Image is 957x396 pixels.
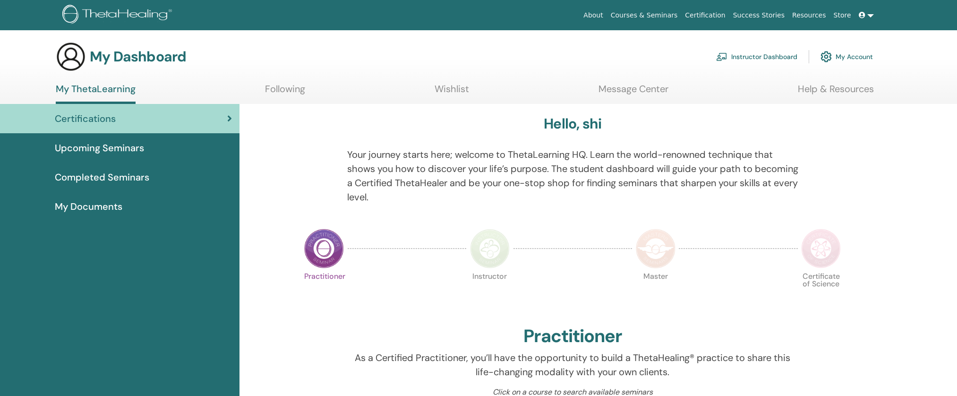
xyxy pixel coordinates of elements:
[347,351,798,379] p: As a Certified Practitioner, you’ll have the opportunity to build a ThetaHealing® practice to sha...
[304,273,344,312] p: Practitioner
[56,83,136,104] a: My ThetaLearning
[788,7,830,24] a: Resources
[801,273,841,312] p: Certificate of Science
[830,7,855,24] a: Store
[607,7,682,24] a: Courses & Seminars
[347,147,798,204] p: Your journey starts here; welcome to ThetaLearning HQ. Learn the world-renowned technique that sh...
[55,112,116,126] span: Certifications
[265,83,305,102] a: Following
[304,229,344,268] img: Practitioner
[435,83,469,102] a: Wishlist
[716,46,797,67] a: Instructor Dashboard
[580,7,607,24] a: About
[798,83,874,102] a: Help & Resources
[729,7,788,24] a: Success Stories
[470,273,510,312] p: Instructor
[636,229,675,268] img: Master
[55,199,122,214] span: My Documents
[636,273,675,312] p: Master
[598,83,668,102] a: Message Center
[90,48,186,65] h3: My Dashboard
[55,141,144,155] span: Upcoming Seminars
[820,46,873,67] a: My Account
[56,42,86,72] img: generic-user-icon.jpg
[62,5,175,26] img: logo.png
[55,170,149,184] span: Completed Seminars
[820,49,832,65] img: cog.svg
[801,229,841,268] img: Certificate of Science
[681,7,729,24] a: Certification
[544,115,601,132] h3: Hello, shi
[470,229,510,268] img: Instructor
[523,326,622,347] h2: Practitioner
[716,52,727,61] img: chalkboard-teacher.svg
